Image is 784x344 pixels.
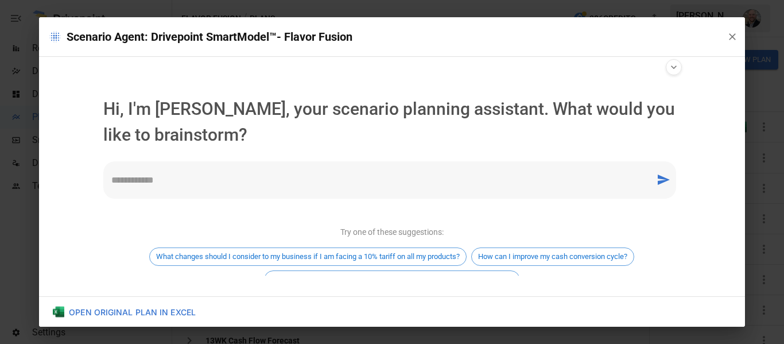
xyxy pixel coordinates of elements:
span: How can I improve my cash conversion cycle? [472,252,634,261]
p: Scenario Agent: Drivepoint SmartModel™- Flavor Fusion [48,28,717,46]
p: Hi, I'm [PERSON_NAME], your scenario planning assistant. What would you like to brainstorm? [103,96,680,148]
div: OPEN ORIGINAL PLAN IN EXCEL [53,306,196,318]
p: Try one of these suggestions: [340,226,444,238]
button: Show agent settings [666,59,682,75]
span: What are the most effective ways to increase profitability for my business? [265,275,519,284]
span: What changes should I consider to my business if I am facing a 10% tariff on all my products? [150,252,466,261]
